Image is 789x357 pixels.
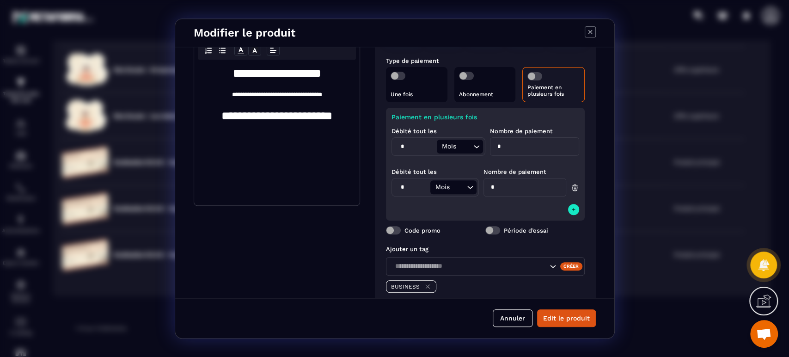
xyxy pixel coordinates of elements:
[537,309,596,327] button: Edit le produit
[430,180,477,194] div: Search for option
[391,91,443,98] p: Une fois
[404,227,440,234] label: Code promo
[437,140,483,154] div: Search for option
[386,246,428,252] label: Ajouter un tag
[433,182,452,192] span: Mois
[560,262,582,271] div: Créer
[386,257,585,276] div: Search for option
[527,84,580,97] p: Paiement en plusieurs fois
[504,227,548,234] label: Période d’essai
[750,320,778,348] div: Ouvrir le chat
[483,168,546,175] label: Nombre de paiement
[459,91,511,98] p: Abonnement
[458,142,471,152] input: Search for option
[440,142,458,152] span: Mois
[391,168,437,175] label: Débité tout les
[391,113,579,121] p: Paiement en plusieurs fois
[391,283,420,290] p: BUSINESS
[452,182,465,192] input: Search for option
[386,57,439,64] label: Type de paiement
[392,261,547,271] input: Search for option
[194,26,295,39] h4: Modifier le produit
[490,128,553,135] label: Nombre de paiement
[391,128,437,135] label: Débité tout les
[493,309,532,327] button: Annuler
